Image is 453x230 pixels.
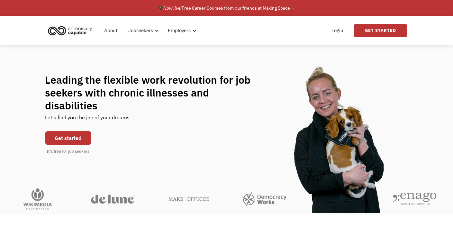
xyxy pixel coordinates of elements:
[164,20,198,41] div: Employers
[168,27,191,34] div: Employers
[124,20,161,41] div: Jobseekers
[354,24,407,37] a: Get Started
[128,27,153,34] div: Jobseekers
[47,148,89,155] div: It's free for job seekers
[163,5,182,11] em: Now live!
[46,23,97,38] a: home
[46,23,94,38] img: Chronically Capable logo
[45,73,263,112] h1: Leading the flexible work revolution for job seekers with chronic illnesses and disabilities
[45,112,130,128] div: Let's find you the job of your dreams
[328,20,347,41] a: Login
[45,131,91,145] a: Get started
[158,4,295,12] div: 🎓 Free Career Courses from our friends at Making Space →
[100,20,121,41] a: About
